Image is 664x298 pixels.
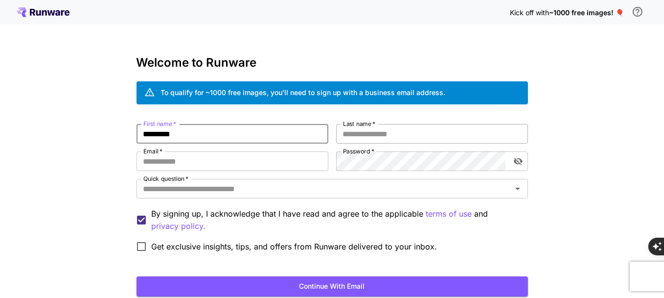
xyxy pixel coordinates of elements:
[143,120,176,128] label: First name
[143,147,162,155] label: Email
[343,147,374,155] label: Password
[137,56,528,70] h3: Welcome to Runware
[152,208,520,232] p: By signing up, I acknowledge that I have read and agree to the applicable and
[511,182,525,196] button: Open
[152,241,437,252] span: Get exclusive insights, tips, and offers from Runware delivered to your inbox.
[426,208,472,220] p: terms of use
[549,8,624,17] span: ~1000 free images! 🎈
[143,174,188,183] label: Quick question
[509,152,527,170] button: toggle password visibility
[510,8,549,17] span: Kick off with
[152,220,206,232] button: By signing up, I acknowledge that I have read and agree to the applicable terms of use and
[343,120,375,128] label: Last name
[161,87,446,98] div: To qualify for ~1000 free images, you’ll need to sign up with a business email address.
[152,220,206,232] p: privacy policy.
[137,276,528,297] button: Continue with email
[426,208,472,220] button: By signing up, I acknowledge that I have read and agree to the applicable and privacy policy.
[628,2,647,22] button: In order to qualify for free credit, you need to sign up with a business email address and click ...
